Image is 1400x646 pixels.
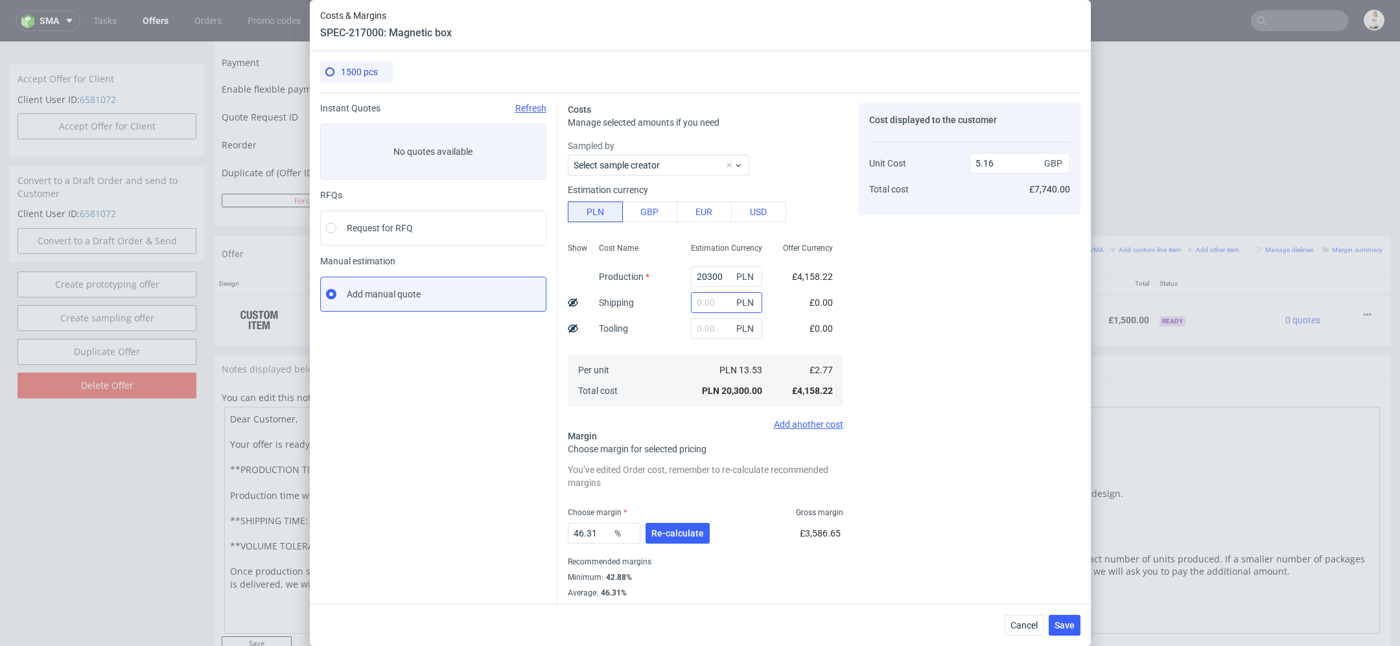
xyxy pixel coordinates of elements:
button: Single payment (default) [449,12,782,30]
td: Reorder [222,95,446,121]
span: 1500 pcs [341,67,378,77]
span: Refresh [515,103,546,113]
a: Create sampling offer [17,264,196,290]
small: Add PIM line item [958,205,1018,212]
label: No quotes available [320,124,546,179]
img: Hokodo [336,43,346,54]
th: Quant. [705,232,768,253]
a: CBPF-1 [498,288,524,297]
span: Gross margin [796,507,843,518]
td: Quote Request ID [222,65,446,95]
button: PLN [568,202,623,222]
button: Force CRM resync [222,152,426,166]
span: Save [1055,621,1075,630]
div: RFQs [320,190,546,200]
div: 42.88% [603,572,632,583]
span: PLN [734,294,760,312]
div: Custom • Custom [472,259,699,299]
label: Production [599,271,649,282]
span: Margin [568,431,597,441]
p: Client User ID: [17,52,196,65]
span: PLN 20,300.00 [702,386,762,396]
td: £1,500.00 [1050,253,1154,304]
small: Add line item from VMA [1025,205,1104,212]
input: Save [712,152,782,166]
a: 6581072 [80,52,116,64]
span: Manual estimation [320,256,546,266]
span: £4,158.22 [792,271,833,282]
td: Payment [222,10,446,40]
div: Maximum : [568,601,843,614]
span: Total cost [578,386,618,396]
div: 50.01% [605,603,634,614]
div: 46.31% [598,588,627,598]
a: Create prototyping offer [17,230,196,256]
div: Notes displayed below the Offer [214,314,1390,342]
span: £3,586.65 [800,528,841,538]
input: Convert to a Draft Order & Send [17,187,196,213]
strong: 771565 [388,273,419,284]
a: 6581072 [80,166,116,178]
span: £2.77 [810,365,833,375]
span: % [612,524,638,542]
a: Duplicate Offer [17,297,196,323]
button: GBP [622,202,677,222]
label: Sampled by [568,139,843,152]
span: Ready [1160,275,1185,285]
div: You can edit this note using [222,350,1382,595]
span: Cost Name [599,243,638,253]
span: PLN 13.53 [719,365,762,375]
td: Enable flexible payments [222,40,446,65]
span: Cancel [1010,621,1038,630]
textarea: Dear Customer, Your offer is ready. Please note that prices do not include VAT. **PRODUCTION TIME... [224,365,800,592]
th: Unit Price [768,232,842,253]
th: ID [382,232,467,253]
span: £0.00 [810,323,833,334]
td: £1.00 [768,253,842,304]
th: Net Total [842,232,946,253]
button: Save [1049,615,1080,636]
div: Convert to a Draft Order and send to Customer [10,125,204,166]
input: 0.00 [691,266,762,287]
span: Per unit [578,365,609,375]
span: Offer [222,207,243,218]
label: Shipping [599,297,634,308]
input: Save [222,595,292,608]
span: Costs [568,104,591,115]
span: Offer Currency [783,243,833,253]
div: Minimum : [568,570,843,585]
p: Client User ID: [17,166,196,179]
th: Design [214,232,382,253]
span: Source: [472,288,524,297]
span: Cost displayed to the customer [869,115,997,125]
label: Estimation currency [568,185,648,195]
div: Instant Quotes [320,103,546,113]
img: ico-item-custom-a8f9c3db6a5631ce2f509e228e8b95abde266dc4376634de7b166047de09ff05.png [227,262,292,295]
td: 1500 [705,253,768,304]
span: PLN [734,319,760,338]
span: Costs & Margins [320,10,452,21]
span: SPEC- 217000 [529,261,576,271]
span: Choose margin for selected pricing [568,444,706,454]
button: Re-calculate [646,523,710,544]
span: Unit Cost [869,158,906,168]
span: Estimation Currency [691,243,762,253]
div: You’ve edited Order cost, remember to re-calculate recommended margins [568,461,843,492]
span: £7,740.00 [1029,184,1070,194]
span: £0.00 [810,297,833,308]
div: Average : [568,585,843,601]
small: Add custom line item [1110,205,1181,212]
span: Manage selected amounts if you need [568,117,719,128]
th: Status [1154,232,1233,253]
small: Manage dielines [1255,205,1313,212]
span: Total cost [869,184,909,194]
span: Re-calculate [651,529,704,538]
small: Add other item [1187,205,1239,212]
span: Show [568,243,587,253]
div: Recommended margins [568,554,843,570]
input: 0.00 [691,318,762,339]
div: Accept Offer for Client [10,23,204,52]
button: USD [731,202,786,222]
td: Duplicate of (Offer ID) [222,121,446,151]
label: Select sample creator [574,160,660,170]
